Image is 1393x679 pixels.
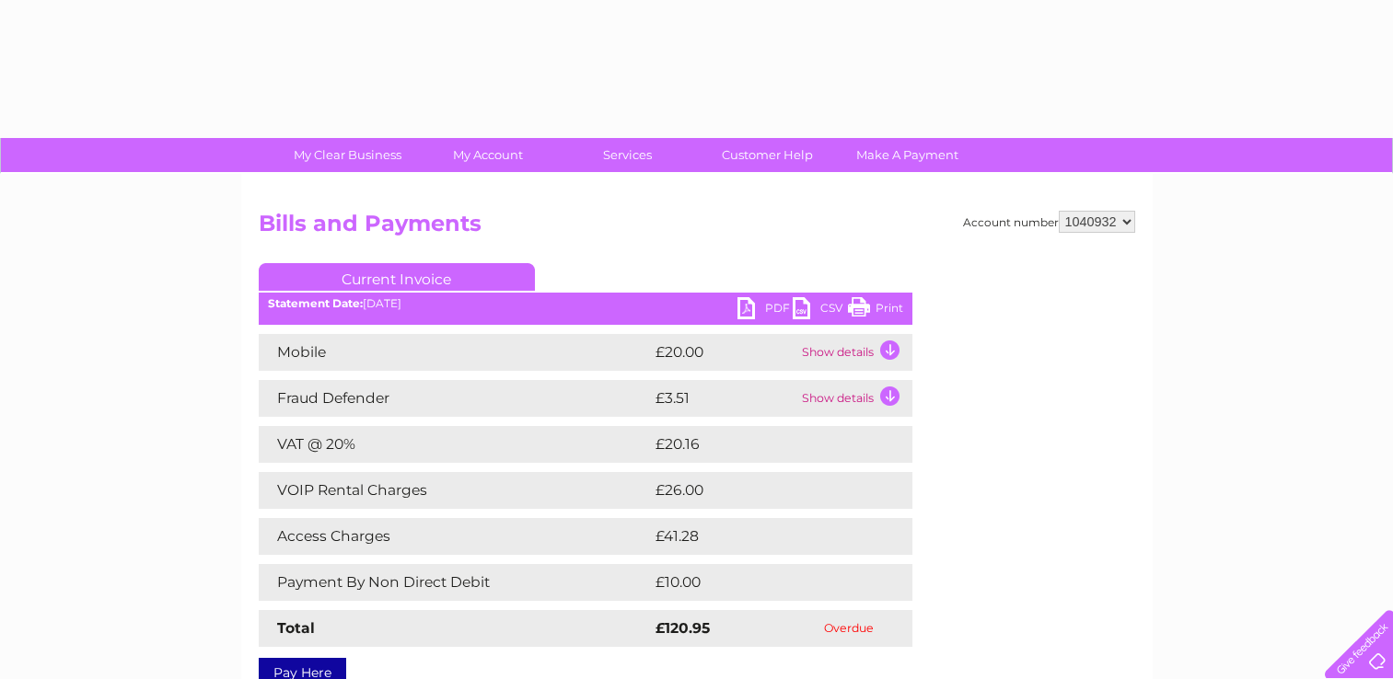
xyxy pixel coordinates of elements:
a: Services [551,138,703,172]
a: My Clear Business [272,138,424,172]
a: CSV [793,297,848,324]
td: £3.51 [651,380,797,417]
strong: Total [277,619,315,637]
td: £26.00 [651,472,876,509]
a: PDF [737,297,793,324]
td: Overdue [786,610,912,647]
td: Fraud Defender [259,380,651,417]
td: £20.16 [651,426,874,463]
div: Account number [963,211,1135,233]
td: Payment By Non Direct Debit [259,564,651,601]
strong: £120.95 [656,619,710,637]
td: £10.00 [651,564,875,601]
td: Show details [797,334,912,371]
a: Make A Payment [831,138,983,172]
div: [DATE] [259,297,912,310]
h2: Bills and Payments [259,211,1135,246]
td: Access Charges [259,518,651,555]
a: Print [848,297,903,324]
a: Customer Help [691,138,843,172]
a: My Account [412,138,563,172]
td: £41.28 [651,518,874,555]
td: Mobile [259,334,651,371]
td: VOIP Rental Charges [259,472,651,509]
b: Statement Date: [268,296,363,310]
td: Show details [797,380,912,417]
td: £20.00 [651,334,797,371]
a: Current Invoice [259,263,535,291]
td: VAT @ 20% [259,426,651,463]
